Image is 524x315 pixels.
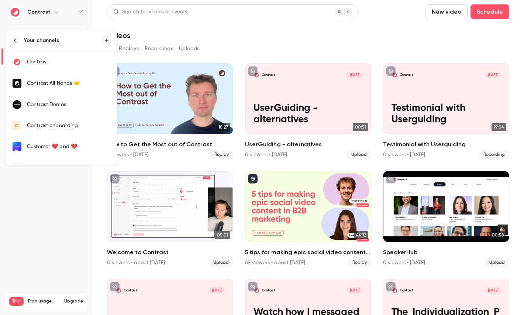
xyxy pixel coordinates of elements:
div: Contrast onboarding [27,122,111,129]
div: Contrast Demos [27,101,111,108]
img: Contrast Demos [13,100,21,109]
div: Your channels [24,37,102,44]
div: Customer ❤️ and 💔 [27,143,111,150]
div: Contrast All Hands 🤝 [27,80,111,87]
img: Customer ❤️ and 💔 [13,142,21,151]
span: C [15,122,18,129]
img: Contrast [13,57,21,66]
div: [PERSON_NAME] @ Contrast [27,164,111,172]
div: Contrast [27,58,111,66]
img: Contrast All Hands 🤝 [13,79,21,88]
img: Nathan @ Contrast [13,164,21,172]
